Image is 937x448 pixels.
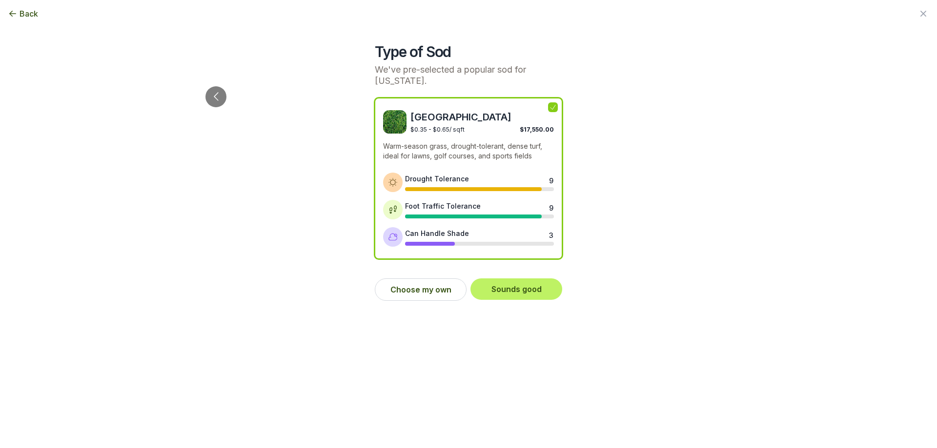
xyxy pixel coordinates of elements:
button: Choose my own [375,278,467,301]
button: Back [8,8,38,19]
div: Drought Tolerance [405,174,469,184]
div: Foot Traffic Tolerance [405,201,481,211]
img: Drought tolerance icon [388,177,398,187]
div: Can Handle Shade [405,228,469,238]
button: Go to previous slide [205,86,226,107]
div: 3 [549,230,553,238]
span: [GEOGRAPHIC_DATA] [410,110,554,124]
span: $17,550.00 [520,126,554,133]
img: Foot traffic tolerance icon [388,205,398,214]
span: Back [20,8,38,19]
div: 9 [549,203,553,211]
div: 9 [549,175,553,183]
p: Warm-season grass, drought-tolerant, dense turf, ideal for lawns, golf courses, and sports fields [383,141,554,161]
button: Sounds good [470,278,562,300]
span: $0.35 - $0.65 / sqft [410,126,465,133]
img: Shade tolerance icon [388,232,398,242]
h2: Type of Sod [375,43,562,60]
p: We've pre-selected a popular sod for [US_STATE]. [375,64,562,86]
img: Bermuda sod image [383,110,407,134]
